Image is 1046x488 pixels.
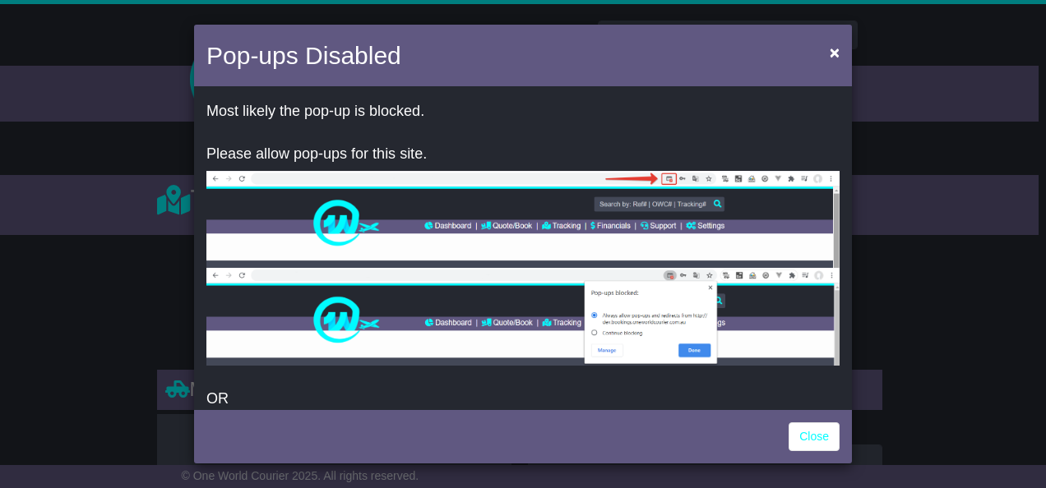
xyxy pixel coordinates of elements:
[206,103,840,121] p: Most likely the pop-up is blocked.
[789,422,840,451] a: Close
[206,171,840,268] img: allow-popup-1.png
[206,37,401,74] h4: Pop-ups Disabled
[206,145,840,163] p: Please allow pop-ups for this site.
[206,268,840,366] img: allow-popup-2.png
[822,35,848,69] button: Close
[194,90,852,406] div: OR
[830,43,840,62] span: ×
